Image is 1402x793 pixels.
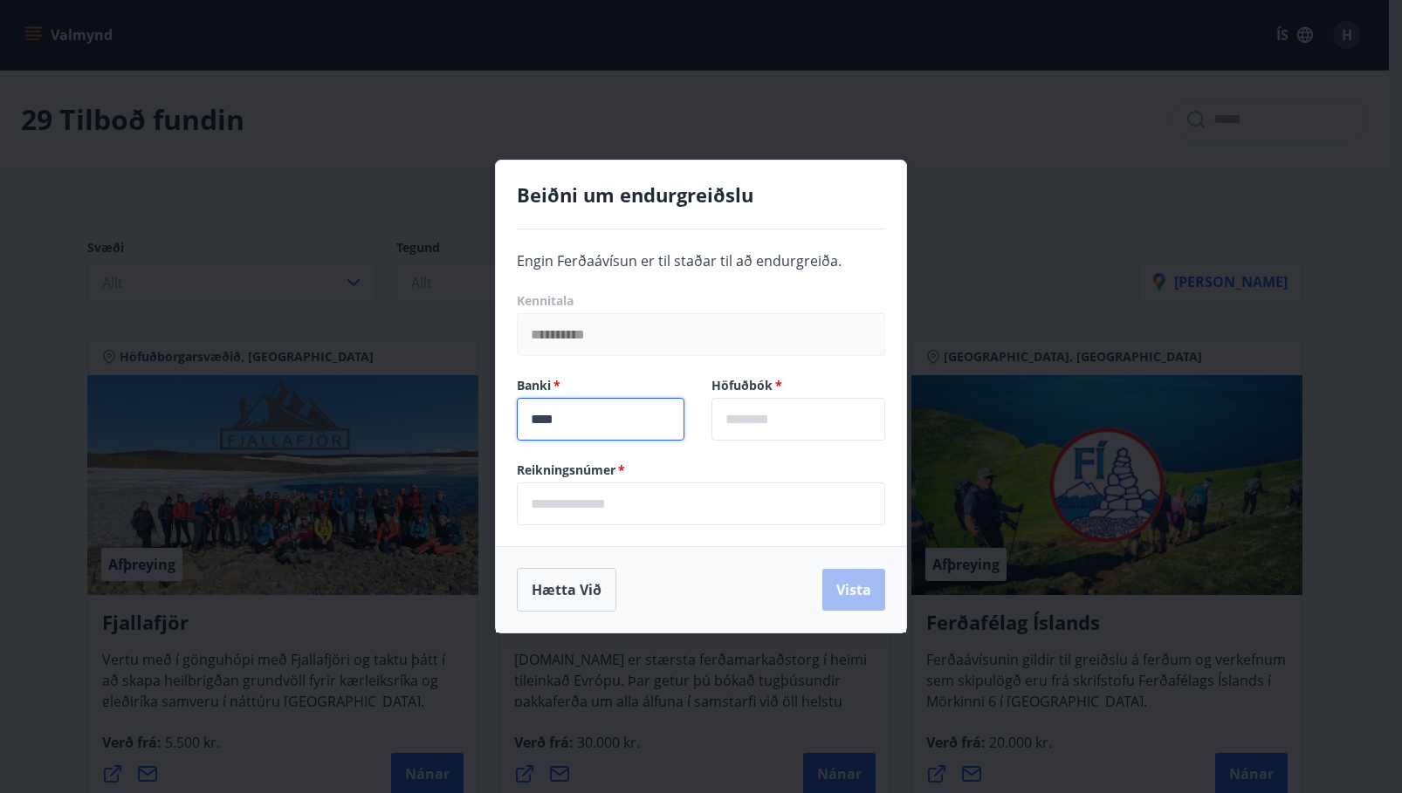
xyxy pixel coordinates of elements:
h4: Beiðni um endurgreiðslu [517,181,885,208]
span: Engin Ferðaávísun er til staðar til að endurgreiða. [517,251,842,270]
label: Höfuðbók [711,377,885,394]
label: Reikningsnúmer [517,461,885,479]
button: Hætta við [517,568,616,612]
label: Banki [517,377,691,394]
label: Kennitala [517,292,885,310]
